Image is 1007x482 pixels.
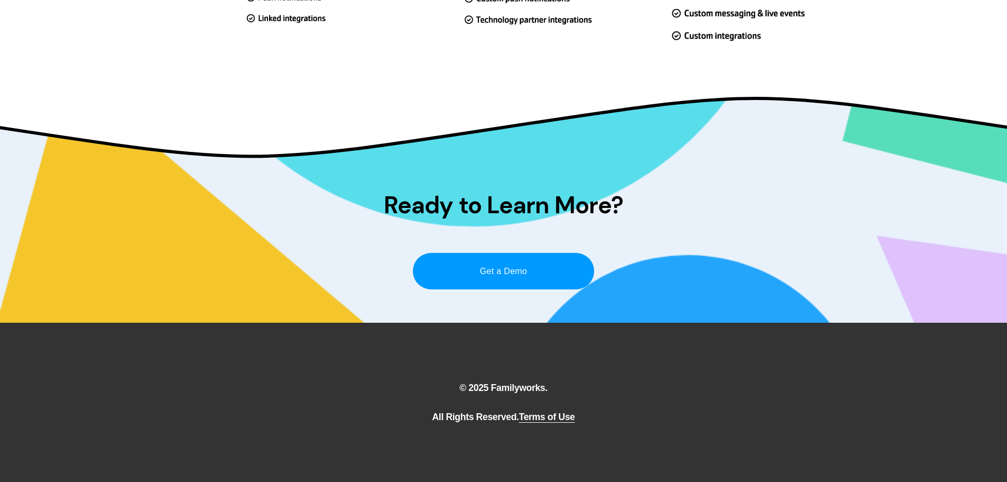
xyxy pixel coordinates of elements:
[459,383,548,393] span: © 2025 Familyworks.
[432,412,519,422] span: All Rights Reserved.
[413,253,594,289] a: Get a Demo
[519,411,575,423] a: Terms of Use
[519,412,575,422] span: Terms of Use
[350,191,656,220] h2: Ready to Learn More?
